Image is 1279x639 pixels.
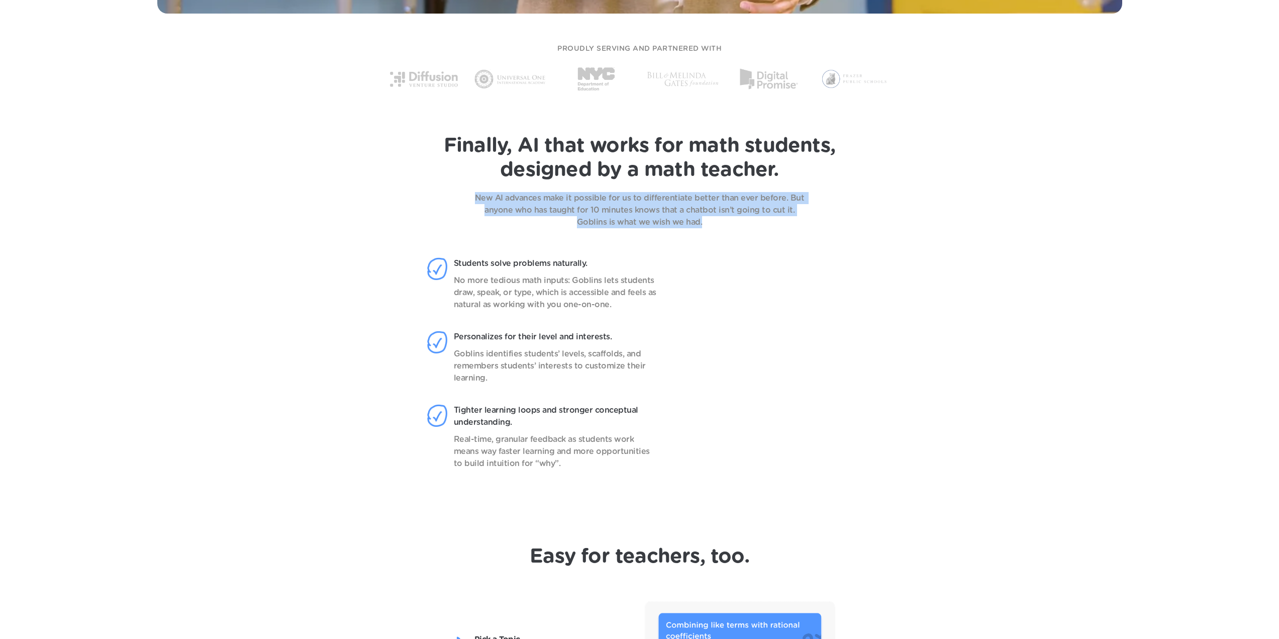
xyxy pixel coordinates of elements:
[454,433,658,470] p: Real-time, granular feedback as students work means way faster learning and more opportunities to...
[464,192,816,228] p: New AI advances make it possible for us to differentiate better than ever before. But anyone who ...
[444,136,835,156] span: Finally, AI that works for math students,
[530,544,749,569] h1: Easy for teachers, too.
[557,44,722,54] p: PROUDLY SERVING AND PARTNERED WITH
[454,275,658,311] p: No more tedious math inputs: Goblins lets students draw, speak, or type, which is accessible and ...
[454,404,658,428] p: Tighter learning loops and stronger conceptual understanding.
[454,331,658,343] p: Personalizes for their level and interests.
[500,160,778,180] span: designed by a math teacher.
[454,257,658,269] p: Students solve problems naturally.
[454,348,658,384] p: Goblins identifies students’ levels, scaffolds, and remembers students’ interests to customize th...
